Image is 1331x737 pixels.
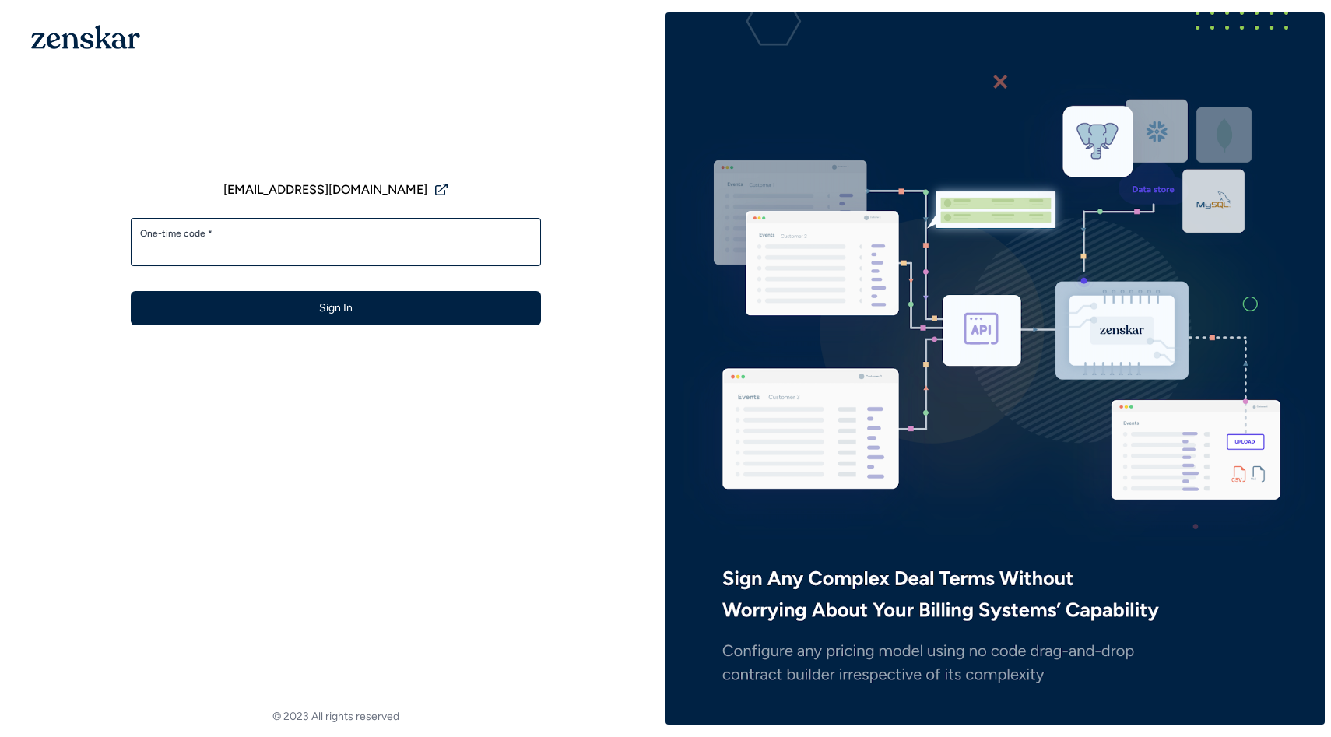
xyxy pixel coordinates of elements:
[31,25,140,49] img: 1OGAJ2xQqyY4LXKgY66KYq0eOWRCkrZdAb3gUhuVAqdWPZE9SRJmCz+oDMSn4zDLXe31Ii730ItAGKgCKgCCgCikA4Av8PJUP...
[131,291,541,325] button: Sign In
[223,181,427,199] span: [EMAIL_ADDRESS][DOMAIN_NAME]
[6,709,665,725] footer: © 2023 All rights reserved
[140,227,532,240] label: One-time code *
